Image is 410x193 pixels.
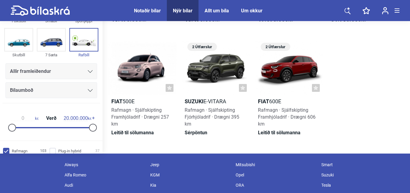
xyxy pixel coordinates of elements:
[258,107,316,127] span: Rafmagn · Sjálfskipting Framhjóladrif · Drægni 606 km
[331,16,361,23] b: 31.950.000
[233,170,318,180] div: Opel
[62,180,147,190] div: Audi
[95,148,100,154] span: 37
[147,180,233,190] div: Kia
[134,8,161,14] a: Notaðir bílar
[40,148,46,154] span: 103
[147,160,233,170] div: Jeep
[173,8,192,14] a: Nýir bílar
[255,129,323,136] div: Leitið til sölumanna
[45,116,58,121] span: Verð
[111,16,141,23] b: 18.490.000
[69,51,98,58] div: Rafbíll
[233,160,318,170] div: Mitsubishi
[318,160,404,170] div: Smart
[264,43,287,51] span: 2 Útfærslur
[185,98,203,104] b: Suzuki
[255,41,323,142] a: 2 ÚtfærslurFiat600eRafmagn · SjálfskiptingFramhjóladrif · Drægni 606 kmLeitið til sölumanna
[185,107,239,127] span: Rafmagn · Sjálfskipting Fjórhjóladrif · Drægni 395 km
[185,16,215,23] b: 18.490.000
[205,8,229,14] a: Allt um bíla
[58,148,81,154] span: Plug-in hybrid
[190,43,214,51] span: 2 Útfærslur
[258,16,288,23] b: 19.090.000
[10,86,33,95] span: Bílaumboð
[255,98,323,105] h2: 600e
[318,180,404,190] div: Tesla
[382,7,389,14] img: user-login.svg
[109,41,176,142] a: Fiat500eRafmagn · SjálfskiptingFramhjóladrif · Drægni 257 kmLeitið til sölumanna
[11,116,39,121] span: kr.
[182,41,250,142] a: 2 ÚtfærslurSuzukie-VitaraRafmagn · SjálfskiptingFjórhjóladrif · Drægni 395 kmSérpöntun
[12,148,27,154] span: Rafmagn
[62,160,147,170] div: Aiways
[111,107,169,127] span: Rafmagn · Sjálfskipting Framhjóladrif · Drægni 257 km
[147,170,233,180] div: KGM
[109,98,176,105] h2: 500e
[233,180,318,190] div: ORA
[109,129,176,136] div: Leitið til sölumanna
[37,51,66,58] div: 7 Sæta
[241,8,262,14] a: Um okkur
[111,98,122,104] b: Fiat
[64,116,92,121] span: kr.
[10,67,51,76] span: Allir framleiðendur
[4,51,33,58] div: Skutbíll
[258,98,269,104] b: Fiat
[182,98,250,105] h2: e-Vitara
[318,170,404,180] div: Suzuki
[182,129,250,136] div: Sérpöntun
[62,170,147,180] div: Alfa Romeo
